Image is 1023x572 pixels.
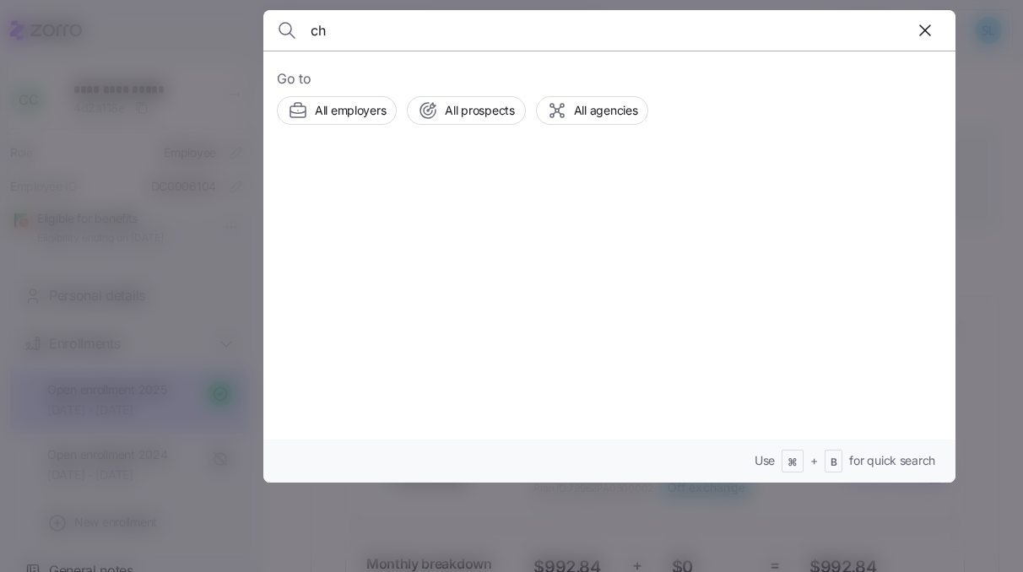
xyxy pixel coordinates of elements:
button: All prospects [407,96,525,125]
span: All employers [315,102,386,119]
span: for quick search [849,452,935,469]
span: All prospects [445,102,514,119]
span: B [831,456,837,470]
span: Use [755,452,775,469]
button: All employers [277,96,397,125]
button: All agencies [536,96,649,125]
span: All agencies [574,102,638,119]
span: + [810,452,818,469]
span: Go to [277,68,942,89]
span: ⌘ [788,456,798,470]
